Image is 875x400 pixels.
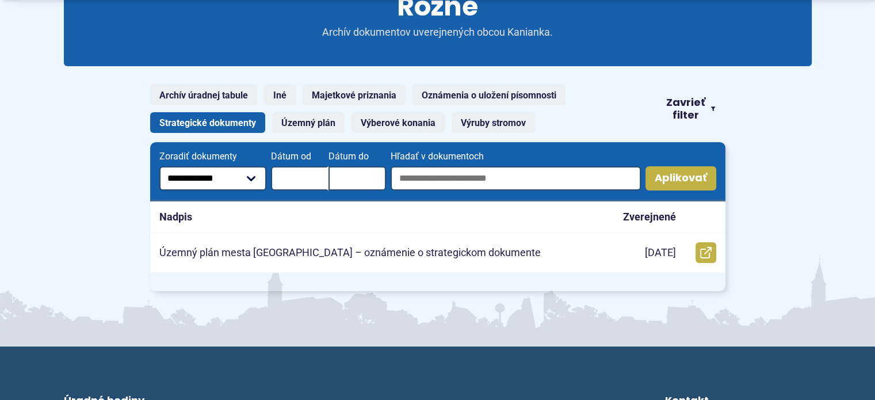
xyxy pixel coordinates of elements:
p: Zverejnené [623,211,676,224]
p: Archív dokumentov uverejnených obcou Kanianka. [300,26,576,39]
input: Hľadať v dokumentoch [391,166,641,191]
button: Aplikovať [645,166,716,191]
input: Dátum do [328,166,386,191]
span: Hľadať v dokumentoch [391,151,641,162]
a: Strategické dokumenty [150,112,265,133]
a: Iné [264,85,296,105]
span: Zavrieť filter [665,96,706,122]
a: Majetkové priznania [303,85,406,105]
a: Archív úradnej tabule [150,85,257,105]
a: Oznámenia o uložení písomnosti [412,85,565,105]
p: [DATE] [645,246,676,260]
p: Nadpis [159,211,192,224]
button: Zavrieť filter [656,96,725,122]
a: Územný plán [272,112,345,133]
a: Výberové konania [351,112,445,133]
a: Výruby stromov [452,112,535,133]
select: Zoradiť dokumenty [159,166,266,191]
input: Dátum od [271,166,328,191]
span: Dátum do [328,151,386,162]
span: Dátum od [271,151,328,162]
span: Zoradiť dokumenty [159,151,266,162]
p: Územný plán mesta [GEOGRAPHIC_DATA] – oznámenie o strategickom dokumente [159,246,541,260]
